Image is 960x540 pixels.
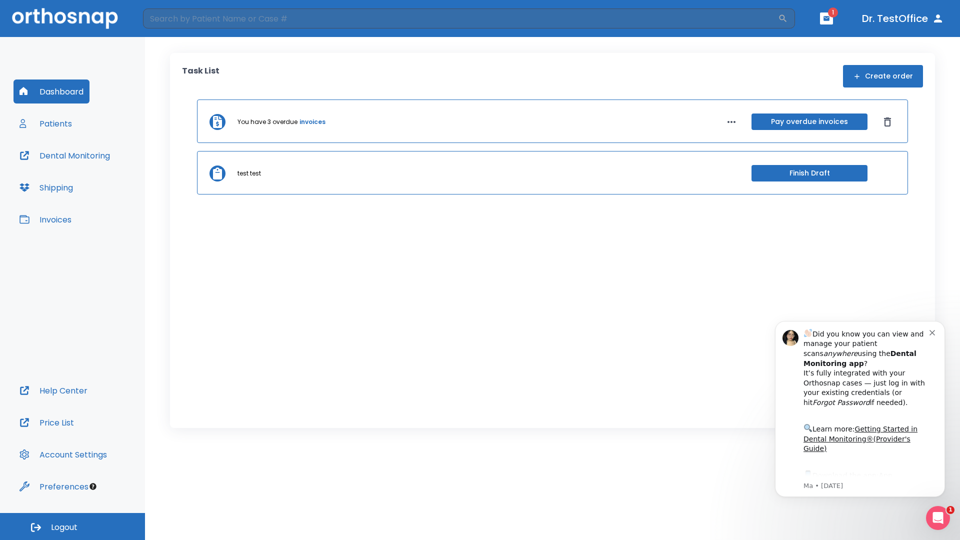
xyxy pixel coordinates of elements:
[13,378,93,402] button: Help Center
[182,65,219,87] p: Task List
[12,8,118,28] img: Orthosnap
[760,306,960,513] iframe: Intercom notifications message
[843,65,923,87] button: Create order
[143,8,778,28] input: Search by Patient Name or Case #
[51,522,77,533] span: Logout
[858,9,948,27] button: Dr. TestOffice
[13,143,116,167] button: Dental Monitoring
[926,506,950,530] iframe: Intercom live chat
[13,410,80,434] button: Price List
[43,165,132,183] a: App Store
[13,474,94,498] button: Preferences
[88,482,97,491] div: Tooltip anchor
[946,506,954,514] span: 1
[299,117,325,126] a: invoices
[879,114,895,130] button: Dismiss
[237,169,261,178] p: test test
[13,175,79,199] button: Shipping
[13,207,77,231] button: Invoices
[169,21,177,29] button: Dismiss notification
[43,175,169,184] p: Message from Ma, sent 3w ago
[13,79,89,103] button: Dashboard
[751,165,867,181] button: Finish Draft
[13,111,78,135] button: Patients
[13,442,113,466] button: Account Settings
[237,117,297,126] p: You have 3 overdue
[828,7,838,17] span: 1
[43,163,169,214] div: Download the app: | ​ Let us know if you need help getting started!
[751,113,867,130] button: Pay overdue invoices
